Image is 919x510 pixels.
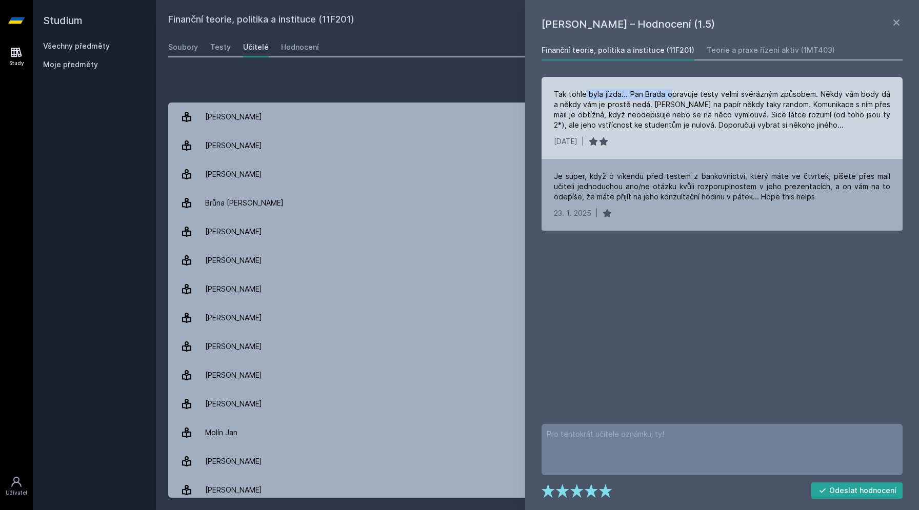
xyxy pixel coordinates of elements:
[205,221,262,242] div: [PERSON_NAME]
[2,471,31,502] a: Uživatel
[168,476,907,504] a: [PERSON_NAME] 7 hodnocení 4.3
[168,390,907,418] a: [PERSON_NAME] 4 hodnocení 3.5
[554,89,890,130] div: Tak tohle byla jízda... Pan Brada opravuje testy velmi svérázným způsobem. Někdy vám body dá a ně...
[2,41,31,72] a: Study
[168,42,198,52] div: Soubory
[205,336,262,357] div: [PERSON_NAME]
[168,160,907,189] a: [PERSON_NAME] 2 hodnocení 1.5
[168,275,907,303] a: [PERSON_NAME] 1 hodnocení 4.0
[595,208,598,218] div: |
[205,451,262,472] div: [PERSON_NAME]
[168,189,907,217] a: Brůna [PERSON_NAME]
[168,303,907,332] a: [PERSON_NAME] 1 hodnocení 5.0
[205,279,262,299] div: [PERSON_NAME]
[168,12,792,29] h2: Finanční teorie, politika a instituce (11F201)
[205,308,262,328] div: [PERSON_NAME]
[205,250,262,271] div: [PERSON_NAME]
[205,422,237,443] div: Molín Jan
[243,42,269,52] div: Učitelé
[210,37,231,57] a: Testy
[554,208,591,218] div: 23. 1. 2025
[281,37,319,57] a: Hodnocení
[205,480,262,500] div: [PERSON_NAME]
[210,42,231,52] div: Testy
[168,246,907,275] a: [PERSON_NAME] 3 hodnocení 3.3
[9,59,24,67] div: Study
[168,447,907,476] a: [PERSON_NAME] 7 hodnocení 5.0
[168,332,907,361] a: [PERSON_NAME] 63 hodnocení 4.0
[168,131,907,160] a: [PERSON_NAME]
[205,135,262,156] div: [PERSON_NAME]
[168,103,907,131] a: [PERSON_NAME] 1 hodnocení 5.0
[554,136,577,147] div: [DATE]
[168,418,907,447] a: Molín Jan 1 hodnocení 5.0
[205,193,284,213] div: Brůna [PERSON_NAME]
[554,171,890,202] div: Je super, když o víkendu před testem z bankovnictví, který máte ve čtvrtek, píšete přes mail učit...
[6,489,27,497] div: Uživatel
[205,164,262,185] div: [PERSON_NAME]
[43,42,110,50] a: Všechny předměty
[281,42,319,52] div: Hodnocení
[243,37,269,57] a: Učitelé
[43,59,98,70] span: Moje předměty
[168,361,907,390] a: [PERSON_NAME] 36 hodnocení 3.1
[168,217,907,246] a: [PERSON_NAME] 6 hodnocení 3.5
[205,365,262,385] div: [PERSON_NAME]
[205,394,262,414] div: [PERSON_NAME]
[205,107,262,127] div: [PERSON_NAME]
[811,482,903,499] button: Odeslat hodnocení
[168,37,198,57] a: Soubory
[582,136,584,147] div: |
